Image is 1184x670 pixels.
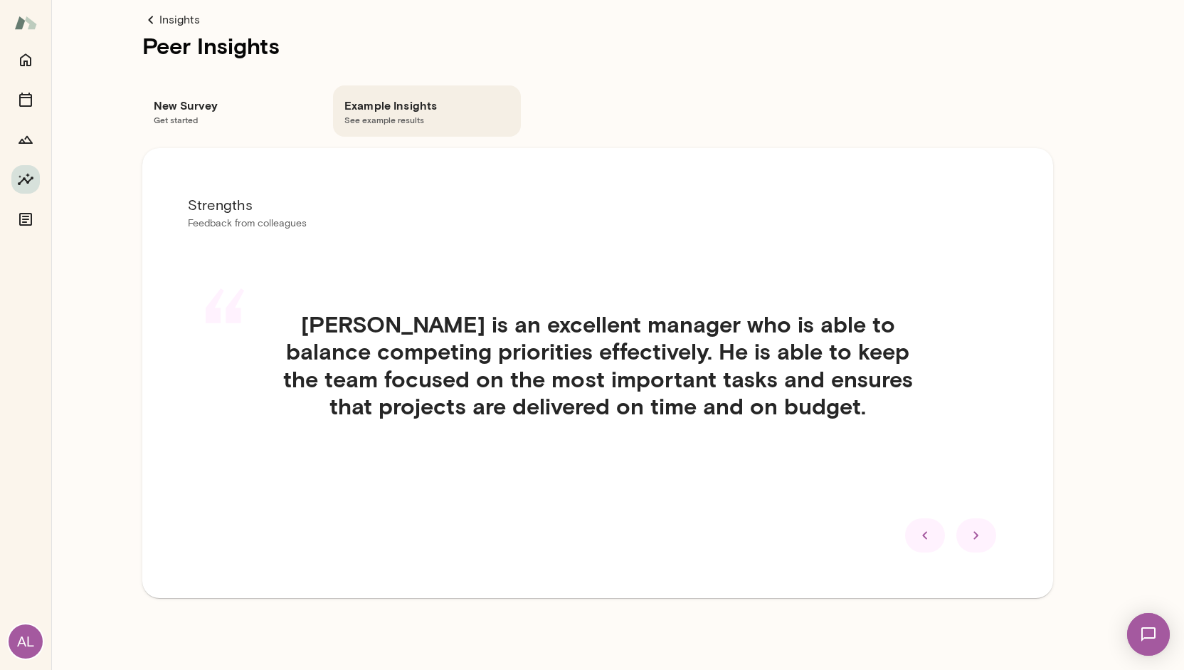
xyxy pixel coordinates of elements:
h6: Example Insights [344,97,509,114]
button: Growth Plan [11,125,40,154]
a: Insights [142,11,1053,28]
h1: Peer Insights [142,28,1053,63]
div: New SurveyGet started [142,85,330,137]
button: Sessions [11,85,40,114]
button: Insights [11,165,40,194]
button: Home [11,46,40,74]
img: Mento [14,9,37,36]
p: Feedback from colleagues [188,216,1008,231]
span: See example results [344,114,509,125]
h6: New Survey [154,97,319,114]
h6: Strengths [188,194,1008,216]
div: Example InsightsSee example results [333,85,521,137]
div: AL [9,624,43,659]
h4: [PERSON_NAME] is an excellent manager who is able to balance competing priorities effectively. He... [279,310,916,420]
div: “ [199,293,249,393]
span: Get started [154,114,319,125]
button: Documents [11,205,40,234]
